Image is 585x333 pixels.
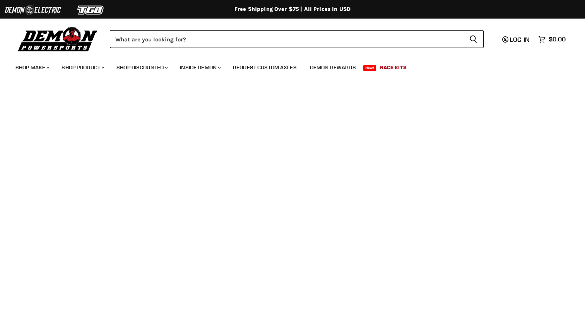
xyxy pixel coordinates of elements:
img: TGB Logo 2 [62,3,120,17]
button: Search [463,30,484,48]
input: Search [110,30,463,48]
span: New! [363,65,376,71]
a: $0.00 [534,34,570,45]
a: Shop Make [10,60,54,75]
a: Request Custom Axles [227,60,303,75]
a: Shop Discounted [111,60,173,75]
ul: Main menu [10,56,564,75]
a: Demon Rewards [304,60,362,75]
a: Inside Demon [174,60,226,75]
a: Race Kits [374,60,412,75]
form: Product [110,30,484,48]
span: Log in [510,36,530,43]
a: Log in [499,36,534,43]
span: $0.00 [549,36,566,43]
img: Demon Powersports [15,25,100,53]
img: Demon Electric Logo 2 [4,3,62,17]
a: Shop Product [56,60,109,75]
